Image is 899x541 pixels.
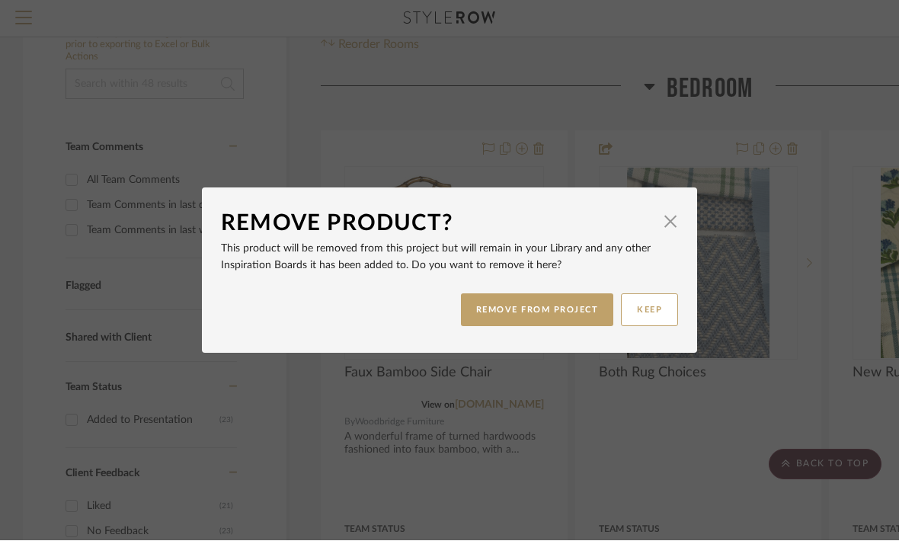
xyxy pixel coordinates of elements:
[221,241,678,274] p: This product will be removed from this project but will remain in your Library and any other Insp...
[461,294,614,327] button: REMOVE FROM PROJECT
[621,294,678,327] button: KEEP
[221,207,655,241] div: Remove Product?
[655,207,686,238] button: Close
[221,207,678,241] dialog-header: Remove Product?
